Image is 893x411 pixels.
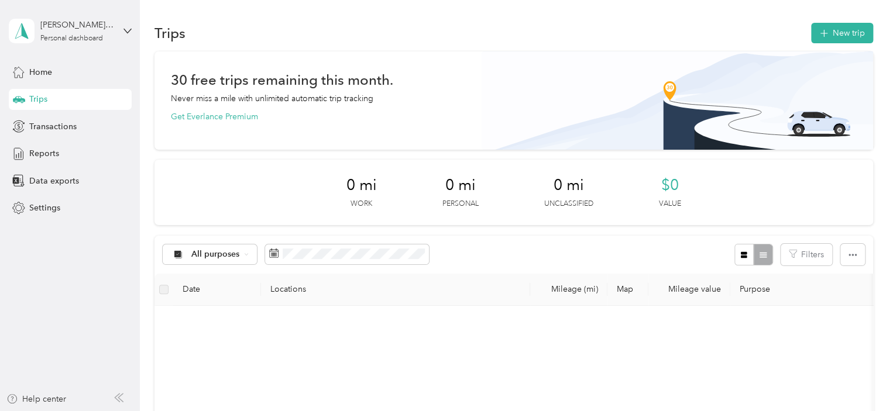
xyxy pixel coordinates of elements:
[29,120,77,133] span: Transactions
[781,244,832,265] button: Filters
[261,274,530,306] th: Locations
[29,66,52,78] span: Home
[482,51,873,150] img: Banner
[40,19,114,31] div: [PERSON_NAME][EMAIL_ADDRESS][DOMAIN_NAME]
[29,175,79,187] span: Data exports
[544,199,593,209] p: Unclassified
[445,176,476,195] span: 0 mi
[29,93,47,105] span: Trips
[442,199,479,209] p: Personal
[811,23,873,43] button: New trip
[171,74,393,86] h1: 30 free trips remaining this month.
[173,274,261,306] th: Date
[648,274,730,306] th: Mileage value
[530,274,607,306] th: Mileage (mi)
[171,110,258,123] button: Get Everlance Premium
[171,92,373,105] p: Never miss a mile with unlimited automatic trip tracking
[607,274,648,306] th: Map
[554,176,584,195] span: 0 mi
[29,147,59,160] span: Reports
[6,393,66,405] button: Help center
[191,250,240,258] span: All purposes
[154,27,186,39] h1: Trips
[40,35,103,42] div: Personal dashboard
[29,202,60,214] span: Settings
[351,199,372,209] p: Work
[346,176,377,195] span: 0 mi
[661,176,679,195] span: $0
[659,199,681,209] p: Value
